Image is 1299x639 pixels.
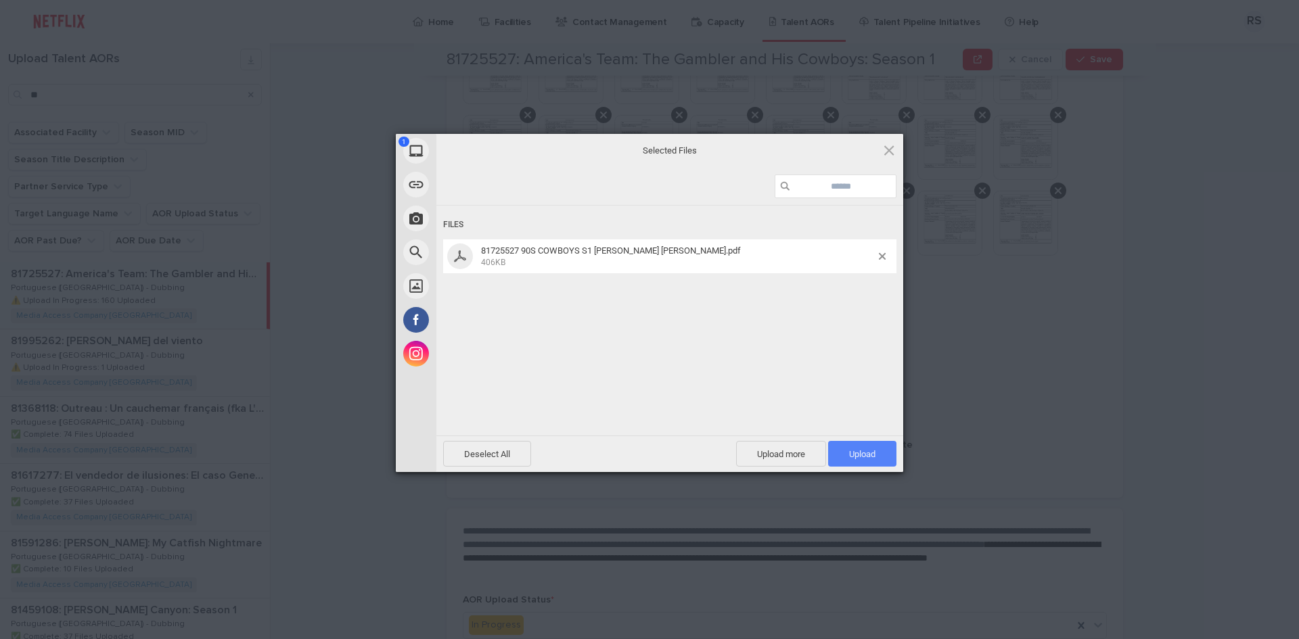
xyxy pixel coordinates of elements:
span: 81725527 90S COWBOYS S1 [PERSON_NAME] [PERSON_NAME].pdf [481,245,741,256]
div: Take Photo [396,202,558,235]
div: Instagram [396,337,558,371]
span: 81725527 90S COWBOYS S1 MARCIO DE FREITAS SIMÕES.pdf [477,245,879,268]
span: 406KB [481,258,505,267]
span: Click here or hit ESC to close picker [882,143,896,158]
div: Facebook [396,303,558,337]
div: Unsplash [396,269,558,303]
div: Files [443,212,896,237]
div: Web Search [396,235,558,269]
span: 1 [398,137,409,147]
div: Link (URL) [396,168,558,202]
span: Upload more [736,441,826,467]
span: Selected Files [534,144,805,156]
span: Upload [849,449,875,459]
span: Upload [828,441,896,467]
span: Deselect All [443,441,531,467]
div: My Device [396,134,558,168]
